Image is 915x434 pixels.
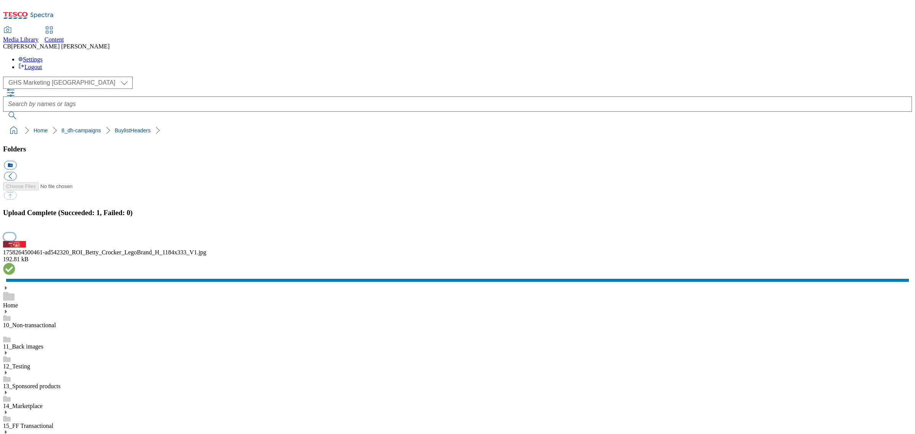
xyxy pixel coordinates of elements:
a: Settings [18,56,43,63]
span: CB [3,43,11,50]
a: 13_Sponsored products [3,383,61,389]
span: Media Library [3,36,39,43]
a: home [8,124,20,137]
a: Content [45,27,64,43]
a: 12_Testing [3,363,30,370]
h3: Upload Complete (Succeeded: 1, Failed: 0) [3,209,912,217]
a: 8_dh-campaigns [61,127,101,133]
a: 10_Non-transactional [3,322,56,328]
a: Home [3,302,18,309]
a: Media Library [3,27,39,43]
a: Home [34,127,48,133]
div: 192.81 kB [3,256,912,263]
div: 1758264500461-ad542320_ROI_Betty_Crocker_LegoBrand_H_1184x333_V1.jpg [3,249,912,256]
a: 15_FF Transactional [3,423,53,429]
span: Content [45,36,64,43]
img: preview [3,241,26,248]
span: [PERSON_NAME] [PERSON_NAME] [11,43,109,50]
input: Search by names or tags [3,96,912,112]
nav: breadcrumb [3,123,912,138]
a: Logout [18,64,42,70]
a: 14_Marketplace [3,403,43,409]
h3: Folders [3,145,912,153]
a: 11_Back images [3,343,43,350]
a: BuylistHeaders [115,127,151,133]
